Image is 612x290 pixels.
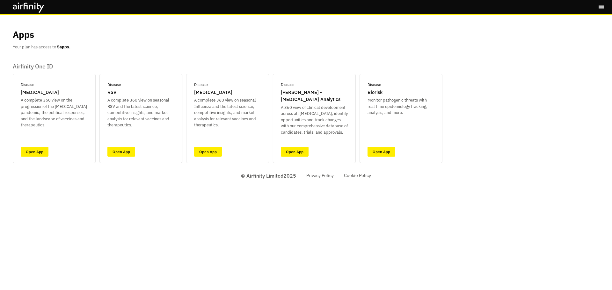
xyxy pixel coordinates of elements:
[107,82,121,88] p: Disease
[107,147,135,157] a: Open App
[13,63,442,70] p: Airfinity One ID
[281,104,348,136] p: A 360 view of clinical development across all [MEDICAL_DATA]; identify opportunities and track ch...
[21,82,34,88] p: Disease
[194,82,208,88] p: Disease
[21,147,48,157] a: Open App
[281,89,348,103] p: [PERSON_NAME] - [MEDICAL_DATA] Analytics
[241,172,296,180] p: © Airfinity Limited 2025
[306,172,334,179] a: Privacy Policy
[344,172,371,179] a: Cookie Policy
[194,89,232,96] p: [MEDICAL_DATA]
[21,97,88,128] p: A complete 360 view on the progression of the [MEDICAL_DATA] pandemic, the political responses, a...
[368,97,434,116] p: Monitor pathogenic threats with real time epidemiology tracking, analysis, and more.
[368,89,382,96] p: Biorisk
[368,82,381,88] p: Disease
[107,97,174,128] p: A complete 360 view on seasonal RSV and the latest science, competitive insights, and market anal...
[194,147,222,157] a: Open App
[281,147,309,157] a: Open App
[194,97,261,128] p: A complete 360 view on seasonal Influenza and the latest science, competitive insights, and marke...
[107,89,116,96] p: RSV
[368,147,395,157] a: Open App
[13,28,34,41] p: Apps
[281,82,295,88] p: Disease
[57,44,70,50] b: 5 apps.
[21,89,59,96] p: [MEDICAL_DATA]
[13,44,70,50] p: Your plan has access to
